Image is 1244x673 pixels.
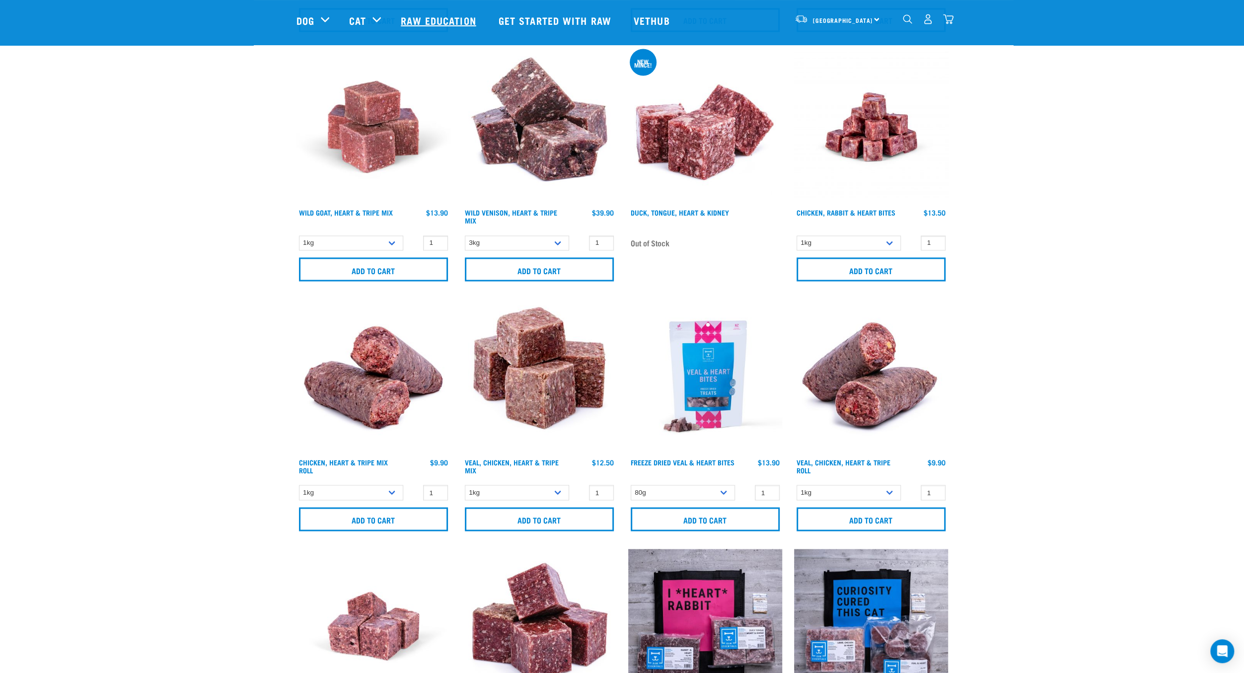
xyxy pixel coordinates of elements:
[299,460,388,471] a: Chicken, Heart & Tripe Mix Roll
[349,13,366,28] a: Cat
[391,0,488,40] a: Raw Education
[462,299,616,453] img: Veal Chicken Heart Tripe Mix 01
[921,235,946,251] input: 1
[465,507,614,531] input: Add to cart
[794,299,948,453] img: 1263 Chicken Organ Roll 02
[628,50,782,204] img: 1124 Lamb Chicken Heart Mix 01
[1210,639,1234,663] div: Open Intercom Messenger
[489,0,624,40] a: Get started with Raw
[592,458,614,466] div: $12.50
[631,507,780,531] input: Add to cart
[628,299,782,453] img: Raw Essentials Freeze Dried Veal & Heart Bites Treats
[797,460,890,471] a: Veal, Chicken, Heart & Tripe Roll
[923,14,933,24] img: user.png
[299,211,393,214] a: Wild Goat, Heart & Tripe Mix
[296,13,314,28] a: Dog
[631,460,734,463] a: Freeze Dried Veal & Heart Bites
[296,50,450,204] img: Goat Heart Tripe 8451
[299,507,448,531] input: Add to cart
[423,235,448,251] input: 1
[797,211,895,214] a: Chicken, Rabbit & Heart Bites
[430,458,448,466] div: $9.90
[631,235,669,250] span: Out of Stock
[465,257,614,281] input: Add to cart
[758,458,780,466] div: $13.90
[797,257,946,281] input: Add to cart
[630,60,657,67] div: new mince!
[797,507,946,531] input: Add to cart
[423,485,448,500] input: 1
[813,18,873,22] span: [GEOGRAPHIC_DATA]
[465,460,559,471] a: Veal, Chicken, Heart & Tripe Mix
[624,0,682,40] a: Vethub
[794,50,948,204] img: Chicken Rabbit Heart 1609
[592,209,614,217] div: $39.90
[465,211,557,222] a: Wild Venison, Heart & Tripe Mix
[928,458,946,466] div: $9.90
[299,257,448,281] input: Add to cart
[924,209,946,217] div: $13.50
[943,14,953,24] img: home-icon@2x.png
[462,50,616,204] img: 1171 Venison Heart Tripe Mix 01
[755,485,780,500] input: 1
[903,14,912,24] img: home-icon-1@2x.png
[795,14,808,23] img: van-moving.png
[589,485,614,500] input: 1
[589,235,614,251] input: 1
[426,209,448,217] div: $13.90
[631,211,729,214] a: Duck, Tongue, Heart & Kidney
[921,485,946,500] input: 1
[296,299,450,453] img: Chicken Heart Tripe Roll 01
